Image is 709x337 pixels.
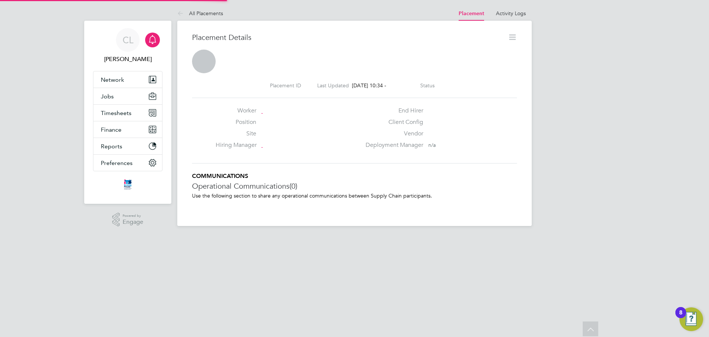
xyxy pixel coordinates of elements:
a: All Placements [177,10,223,17]
span: n/a [428,142,436,148]
label: Vendor [361,130,423,138]
a: CL[PERSON_NAME] [93,28,162,64]
h3: Operational Communications [192,181,517,191]
a: Go to home page [93,179,162,191]
span: Engage [123,219,143,225]
span: Reports [101,143,122,150]
h3: Placement Details [192,33,502,42]
label: Deployment Manager [361,141,423,149]
span: Chelsea Lawford [93,55,162,64]
button: Jobs [93,88,162,104]
h5: COMMUNICATIONS [192,172,517,180]
a: Powered byEngage [112,213,144,227]
span: Network [101,76,124,83]
button: Open Resource Center, 8 new notifications [679,307,703,331]
span: Powered by [123,213,143,219]
button: Network [93,71,162,88]
span: Timesheets [101,109,131,117]
label: Last Updated [317,82,349,89]
img: itsconstruction-logo-retina.png [123,179,133,191]
span: Finance [101,126,121,133]
label: Placement ID [270,82,301,89]
label: Worker [216,107,256,115]
button: Timesheets [93,105,162,121]
nav: Main navigation [84,21,171,204]
label: Status [420,82,435,89]
span: Preferences [101,159,133,166]
button: Reports [93,138,162,154]
label: Site [216,130,256,138]
p: Use the following section to share any operational communications between Supply Chain participants. [192,192,517,199]
span: Jobs [101,93,114,100]
a: Placement [459,10,484,17]
div: 8 [679,313,682,322]
label: Position [216,118,256,126]
span: [DATE] 10:34 - [352,82,386,89]
span: (0) [290,181,297,191]
span: CL [123,35,133,45]
label: Hiring Manager [216,141,256,149]
a: Activity Logs [496,10,526,17]
label: End Hirer [361,107,423,115]
button: Finance [93,121,162,138]
button: Preferences [93,155,162,171]
label: Client Config [361,118,423,126]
